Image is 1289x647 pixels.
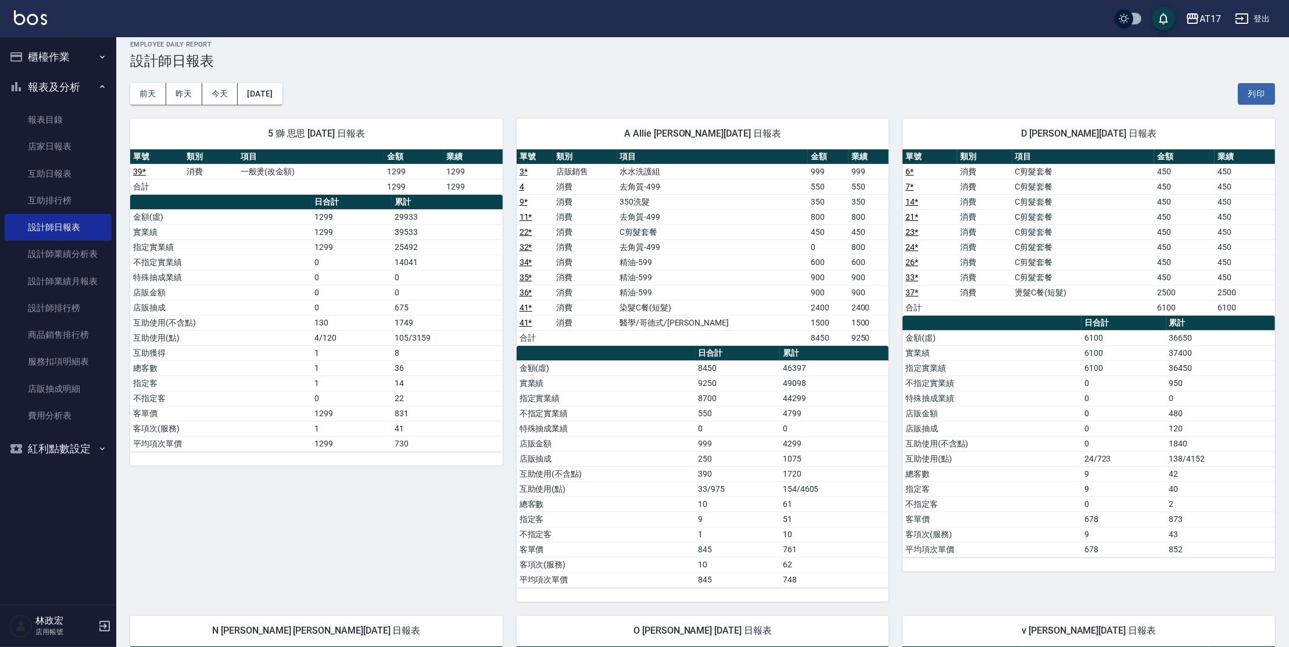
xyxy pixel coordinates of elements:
td: 水水洗護組 [617,164,808,179]
a: 店販抽成明細 [5,376,112,402]
td: 店販抽成 [130,300,311,315]
td: 748 [780,572,889,587]
a: 店家日報表 [5,133,112,160]
td: 2400 [848,300,889,315]
td: 1299 [443,179,503,194]
td: 800 [848,240,889,255]
span: A Allie [PERSON_NAME][DATE] 日報表 [531,128,875,140]
td: 0 [1082,496,1166,512]
td: 0 [392,285,502,300]
td: 730 [392,436,502,451]
td: 600 [808,255,848,270]
th: 日合計 [1082,316,1166,331]
td: 不指定實業績 [903,376,1082,391]
td: 1299 [311,406,392,421]
td: 1 [311,345,392,360]
td: 6100 [1082,330,1166,345]
td: 合計 [517,330,553,345]
a: 報表目錄 [5,106,112,133]
td: 29933 [392,209,502,224]
table: a dense table [130,195,503,452]
td: 450 [1215,179,1275,194]
td: 36 [392,360,502,376]
h5: 林政宏 [35,615,95,627]
td: 總客數 [903,466,1082,481]
td: 1500 [808,315,848,330]
button: 列印 [1238,83,1275,105]
td: 消費 [957,240,1012,255]
td: 1299 [384,164,443,179]
td: 平均項次單價 [517,572,696,587]
th: 項目 [238,149,384,165]
th: 類別 [553,149,617,165]
td: 1840 [1166,436,1275,451]
td: 不指定客 [517,527,696,542]
div: AT17 [1200,12,1221,26]
td: 450 [1215,194,1275,209]
button: AT17 [1181,7,1226,31]
td: 10 [695,557,780,572]
td: 450 [1215,209,1275,224]
td: 0 [392,270,502,285]
td: 消費 [184,164,237,179]
td: 450 [1215,270,1275,285]
td: 金額(虛) [130,209,311,224]
td: 6100 [1215,300,1275,315]
td: 10 [695,496,780,512]
td: 實業績 [517,376,696,391]
td: 36450 [1166,360,1275,376]
button: 前天 [130,83,166,105]
td: 900 [808,285,848,300]
td: 0 [1082,376,1166,391]
td: 450 [1154,164,1215,179]
td: 去角質-499 [617,179,808,194]
td: 指定客 [517,512,696,527]
td: 1299 [311,224,392,240]
h3: 設計師日報表 [130,53,1275,69]
button: 報表及分析 [5,72,112,102]
span: N [PERSON_NAME] [PERSON_NAME][DATE] 日報表 [144,625,489,637]
td: 不指定實業績 [130,255,311,270]
td: 845 [695,572,780,587]
td: 8700 [695,391,780,406]
td: 950 [1166,376,1275,391]
td: 800 [848,209,889,224]
td: 450 [1215,255,1275,270]
button: [DATE] [238,83,282,105]
td: 350 [848,194,889,209]
th: 累計 [392,195,502,210]
td: 14 [392,376,502,391]
td: 互助使用(不含點) [517,466,696,481]
p: 店用帳號 [35,627,95,637]
td: 49098 [780,376,889,391]
td: 1075 [780,451,889,466]
td: 1 [311,421,392,436]
th: 業績 [848,149,889,165]
td: 2500 [1215,285,1275,300]
td: 消費 [553,285,617,300]
td: 0 [808,240,848,255]
td: 999 [808,164,848,179]
td: 特殊抽成業績 [517,421,696,436]
td: 消費 [957,255,1012,270]
th: 日合計 [695,346,780,361]
td: C剪髮套餐 [1012,255,1155,270]
td: 390 [695,466,780,481]
td: 指定實業績 [130,240,311,255]
a: 4 [520,182,524,191]
td: 25492 [392,240,502,255]
td: 138/4152 [1166,451,1275,466]
td: 678 [1082,542,1166,557]
td: 客項次(服務) [903,527,1082,542]
td: 900 [848,285,889,300]
td: 33/975 [695,481,780,496]
td: 22 [392,391,502,406]
table: a dense table [130,149,503,195]
td: 9 [1082,527,1166,542]
td: 450 [848,224,889,240]
th: 金額 [384,149,443,165]
td: 450 [1154,209,1215,224]
td: 消費 [553,240,617,255]
td: 550 [808,179,848,194]
td: 1299 [311,209,392,224]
